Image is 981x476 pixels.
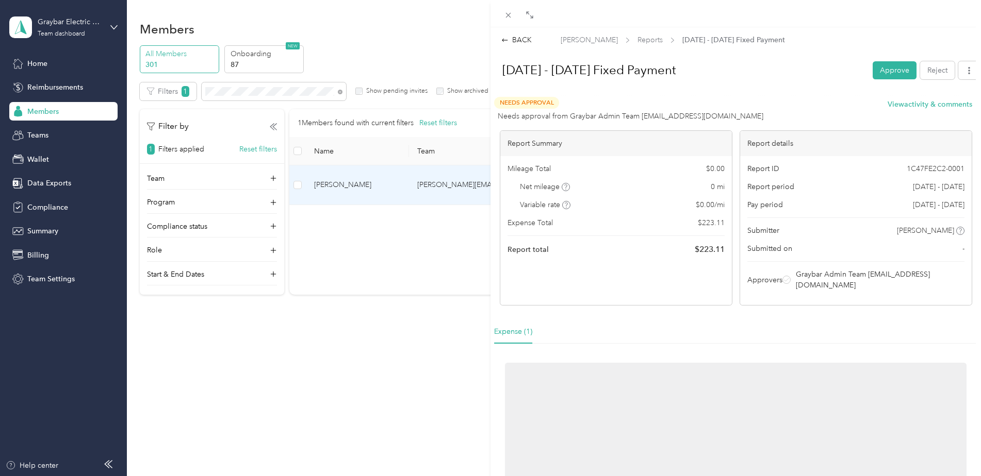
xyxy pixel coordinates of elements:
[740,131,972,156] div: Report details
[508,244,549,255] span: Report total
[682,35,785,45] span: [DATE] - [DATE] Fixed Payment
[747,181,794,192] span: Report period
[897,225,954,236] span: [PERSON_NAME]
[637,35,663,45] span: Reports
[913,199,964,210] span: [DATE] - [DATE]
[747,199,783,210] span: Pay period
[561,35,618,45] span: [PERSON_NAME]
[520,181,570,192] span: Net mileage
[747,163,779,174] span: Report ID
[520,199,570,210] span: Variable rate
[907,163,964,174] span: 1C47FE2C2-0001
[500,131,732,156] div: Report Summary
[508,217,553,228] span: Expense Total
[698,217,725,228] span: $ 223.11
[696,199,725,210] span: $ 0.00 / mi
[501,35,532,45] div: BACK
[796,269,962,291] span: Graybar Admin Team [EMAIL_ADDRESS][DOMAIN_NAME]
[508,163,551,174] span: Mileage Total
[873,61,917,79] button: Approve
[747,243,792,254] span: Submitted on
[711,181,725,192] span: 0 mi
[498,111,763,122] span: Needs approval from Graybar Admin Team [EMAIL_ADDRESS][DOMAIN_NAME]
[747,225,779,236] span: Submitter
[494,97,559,109] span: Needs Approval
[494,326,532,337] div: Expense (1)
[913,181,964,192] span: [DATE] - [DATE]
[706,163,725,174] span: $ 0.00
[747,275,782,285] span: Approvers
[962,243,964,254] span: -
[888,99,972,110] button: Viewactivity & comments
[923,418,981,476] iframe: Everlance-gr Chat Button Frame
[695,243,725,256] span: $ 223.11
[492,58,865,82] h1: Sep 1 - 30, 2025 Fixed Payment
[920,61,955,79] button: Reject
